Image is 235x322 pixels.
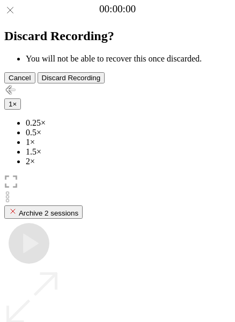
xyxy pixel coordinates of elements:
button: 1× [4,98,21,110]
li: You will not be able to recover this once discarded. [26,54,231,64]
div: Archive 2 sessions [9,207,78,217]
button: Discard Recording [38,72,105,83]
a: 00:00:00 [99,3,136,15]
li: 0.25× [26,118,231,128]
button: Archive 2 sessions [4,205,83,219]
span: 1 [9,100,12,108]
li: 0.5× [26,128,231,137]
li: 2× [26,157,231,166]
h2: Discard Recording? [4,29,231,43]
li: 1.5× [26,147,231,157]
li: 1× [26,137,231,147]
button: Cancel [4,72,35,83]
